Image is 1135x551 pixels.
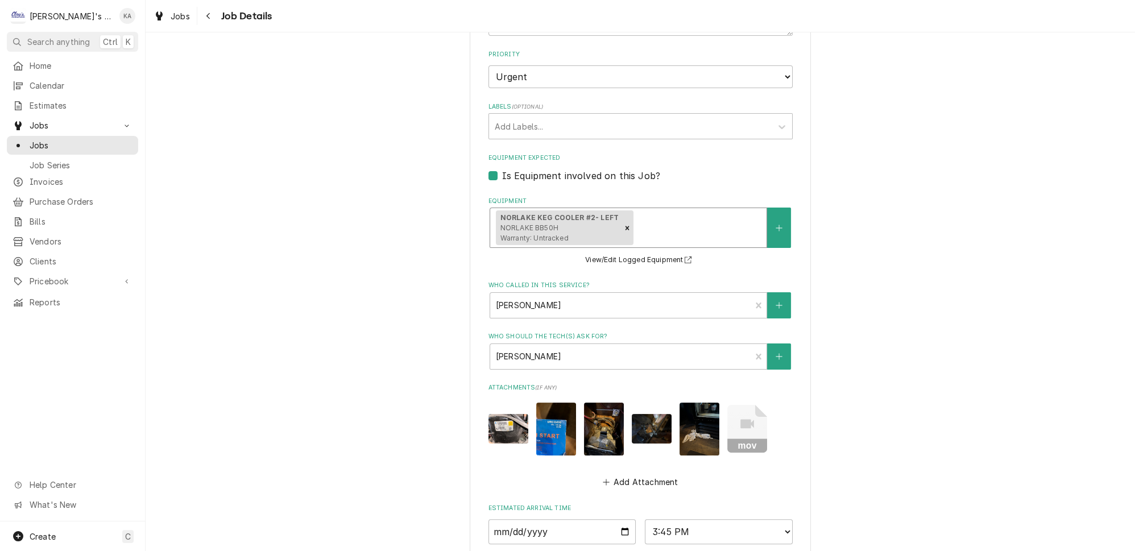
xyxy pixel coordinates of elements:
label: Is Equipment involved on this Job? [502,169,660,183]
button: Create New Contact [767,343,791,370]
a: Home [7,56,138,75]
img: krU1kx2CRlunWmpB5Fns [584,403,624,455]
span: Search anything [27,36,90,48]
div: Remove [object Object] [621,210,633,246]
span: ( optional ) [511,103,543,110]
span: Ctrl [103,36,118,48]
label: Estimated Arrival Time [488,504,793,513]
span: NORLAKE BB50H Warranty: Untracked [500,223,569,242]
button: Create New Equipment [767,208,791,248]
img: BZFysVrnRHzXpPvcRWaw [632,414,672,444]
a: Go to What's New [7,495,138,514]
span: Vendors [30,235,132,247]
a: Vendors [7,232,138,251]
span: Reports [30,296,132,308]
svg: Create New Contact [776,353,782,361]
select: Time Select [645,519,793,544]
div: Priority [488,50,793,88]
button: Navigate back [200,7,218,25]
a: Bills [7,212,138,231]
button: Add Attachment [600,474,680,490]
span: What's New [30,499,131,511]
button: View/Edit Logged Equipment [583,253,697,267]
span: Create [30,532,56,541]
a: Calendar [7,76,138,95]
a: Go to Jobs [7,116,138,135]
span: Home [30,60,132,72]
div: Clay's Refrigeration's Avatar [10,8,26,24]
label: Equipment [488,197,793,206]
span: Clients [30,255,132,267]
label: Who called in this service? [488,281,793,290]
span: Help Center [30,479,131,491]
a: Job Series [7,156,138,175]
span: Estimates [30,100,132,111]
a: Jobs [7,136,138,155]
label: Who should the tech(s) ask for? [488,332,793,341]
div: Who called in this service? [488,281,793,318]
span: Job Series [30,159,132,171]
div: [PERSON_NAME]'s Refrigeration [30,10,113,22]
div: Equipment Expected [488,154,793,183]
span: Bills [30,216,132,227]
button: Create New Contact [767,292,791,318]
span: Purchase Orders [30,196,132,208]
a: Invoices [7,172,138,191]
div: Estimated Arrival Time [488,504,793,544]
label: Attachments [488,383,793,392]
span: Jobs [171,10,190,22]
input: Date [488,519,636,544]
span: Invoices [30,176,132,188]
button: Search anythingCtrlK [7,32,138,52]
img: SPzICY2EQ3KP3QpUJqNe [488,414,528,444]
label: Labels [488,102,793,111]
div: C [10,8,26,24]
span: Job Details [218,9,272,24]
span: Pricebook [30,275,115,287]
a: Clients [7,252,138,271]
button: mov [727,403,767,455]
span: Jobs [30,139,132,151]
a: Purchase Orders [7,192,138,211]
img: nb4bXZ29R6qrhkOs4YJ8 [680,403,719,455]
div: Korey Austin's Avatar [119,8,135,24]
a: Jobs [149,7,194,26]
span: C [125,531,131,542]
div: Labels [488,102,793,139]
label: Equipment Expected [488,154,793,163]
div: Attachments [488,383,793,490]
a: Go to Help Center [7,475,138,494]
svg: Create New Equipment [776,224,782,232]
span: Calendar [30,80,132,92]
a: Go to Pricebook [7,272,138,291]
svg: Create New Contact [776,301,782,309]
a: Reports [7,293,138,312]
img: K7KbZAjTM2WoKdVIdHsl [536,403,576,455]
strong: NORLAKE KEG COOLER #2- LEFT [500,213,619,222]
span: K [126,36,131,48]
label: Priority [488,50,793,59]
a: Estimates [7,96,138,115]
span: ( if any ) [535,384,557,391]
span: Jobs [30,119,115,131]
div: Equipment [488,197,793,267]
div: Who should the tech(s) ask for? [488,332,793,369]
div: KA [119,8,135,24]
